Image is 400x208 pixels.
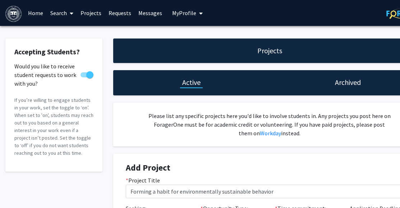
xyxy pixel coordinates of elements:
h1: Active [182,77,201,87]
a: Home [24,0,47,26]
h2: Accepting Students? [14,48,93,56]
p: Please list any specific projects here you'd like to involve students in. Any projects you post h... [148,112,391,137]
iframe: Chat [5,176,31,203]
p: If you’re willing to engage students in your work, set the toggle to ‘on’. When set to 'on', stud... [14,96,93,157]
img: Brandeis University Logo [5,6,22,22]
a: Projects [77,0,105,26]
span: Would you like to receive student requests to work with you? [14,62,78,88]
a: Workday [260,130,281,137]
span: My Profile [172,9,196,17]
a: Search [47,0,77,26]
label: Project Title [126,176,160,185]
h1: Archived [335,77,361,87]
a: Requests [105,0,135,26]
strong: Add Project [126,162,170,173]
h1: Projects [257,46,282,56]
a: Messages [135,0,166,26]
